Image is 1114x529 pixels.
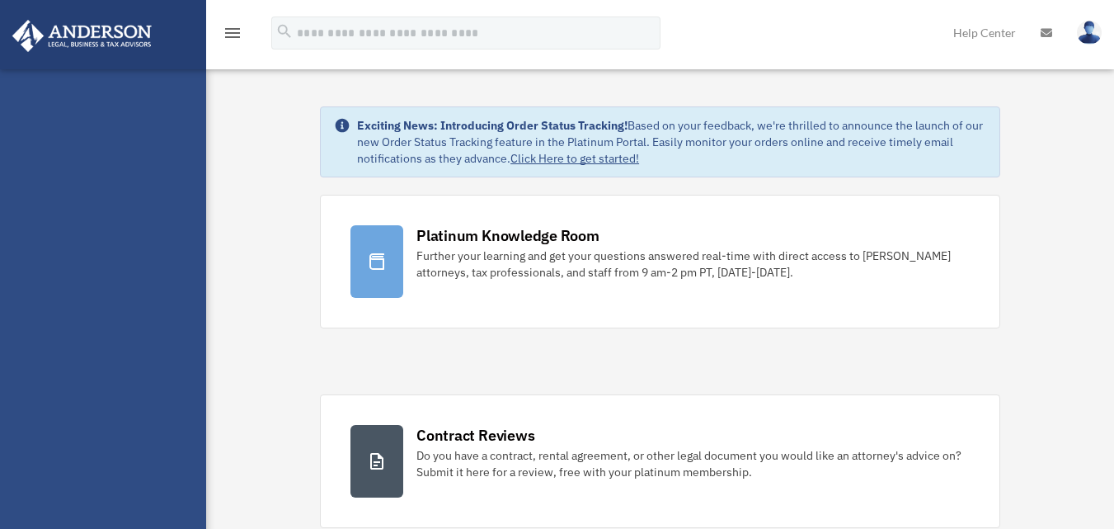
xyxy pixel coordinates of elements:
a: Click Here to get started! [510,151,639,166]
div: Based on your feedback, we're thrilled to announce the launch of our new Order Status Tracking fe... [357,117,986,167]
a: Platinum Knowledge Room Further your learning and get your questions answered real-time with dire... [320,195,1000,328]
a: menu [223,29,242,43]
div: Do you have a contract, rental agreement, or other legal document you would like an attorney's ad... [416,447,970,480]
i: menu [223,23,242,43]
div: Contract Reviews [416,425,534,446]
div: Platinum Knowledge Room [416,225,599,246]
div: Further your learning and get your questions answered real-time with direct access to [PERSON_NAM... [416,248,970,281]
strong: Exciting News: Introducing Order Status Tracking! [357,118,628,133]
a: Contract Reviews Do you have a contract, rental agreement, or other legal document you would like... [320,394,1000,528]
i: search [275,22,294,40]
img: Anderson Advisors Platinum Portal [7,20,157,52]
img: User Pic [1077,21,1102,45]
